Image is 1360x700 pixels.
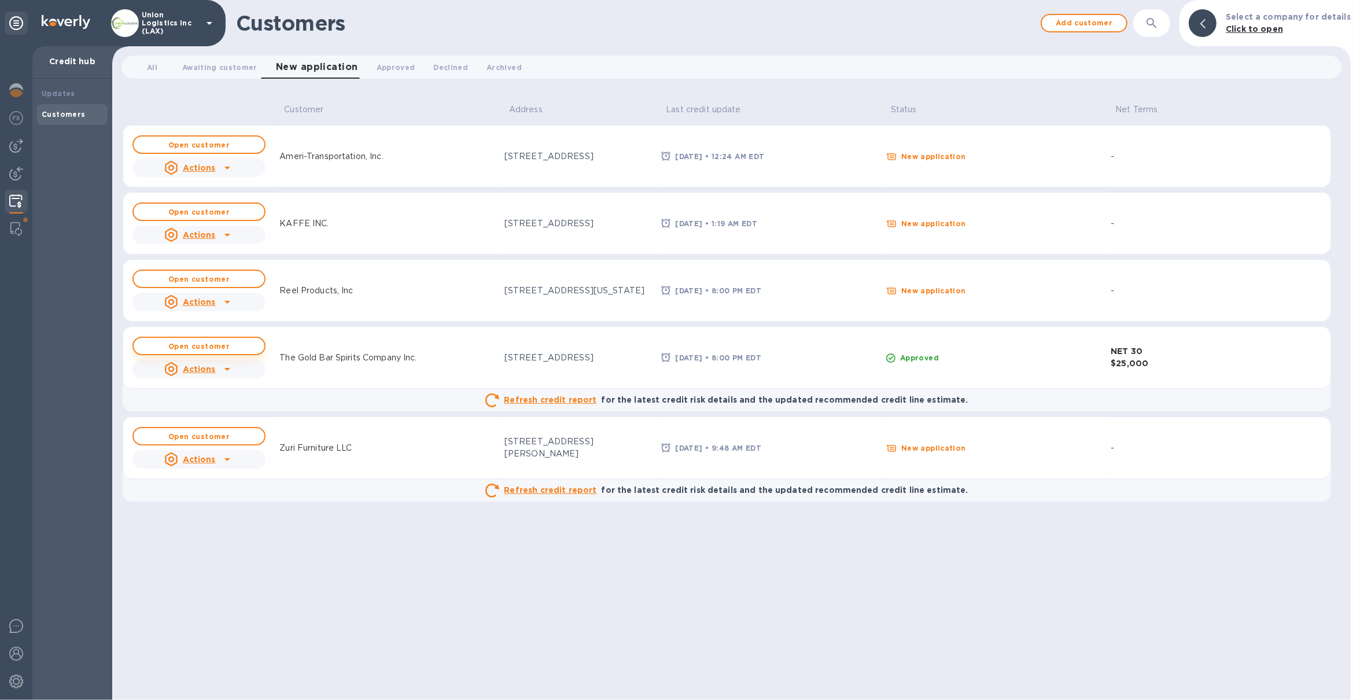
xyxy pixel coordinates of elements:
button: Open customer [132,270,266,288]
button: Add customer [1041,14,1127,32]
b: for the latest credit risk details and the updated recommended credit line estimate. [602,395,968,404]
u: Actions [183,163,216,172]
button: Open customer [132,135,266,154]
b: New application [901,444,966,452]
u: Refresh credit report [504,485,596,495]
p: Last credit update [666,104,740,116]
b: NET 30 [1111,347,1142,356]
div: [STREET_ADDRESS][US_STATE] [504,285,653,297]
u: Actions [183,297,216,307]
span: Declined [433,61,468,73]
b: [DATE] • 12:24 AM EDT [675,152,764,161]
p: - [1111,285,1114,297]
b: [DATE] • 8:00 PM EDT [675,286,761,295]
p: KAFFE INC. [279,218,329,230]
span: Awaiting customer [182,61,257,73]
span: Add customer [1051,16,1117,30]
span: All [147,61,157,73]
p: Reel Products, Inc [279,285,353,297]
div: [STREET_ADDRESS] [504,150,653,163]
div: [STREET_ADDRESS] [504,352,653,364]
p: Union Logistics Inc (LAX) [142,11,200,35]
b: New application [901,152,966,161]
u: Actions [183,230,216,240]
span: Approved [377,61,415,73]
div: Unpin categories [5,12,28,35]
p: Customer [284,104,323,116]
u: Actions [183,455,216,464]
div: [STREET_ADDRESS][PERSON_NAME] [504,436,653,460]
u: Actions [183,364,216,374]
b: Customers [42,110,86,119]
b: New application [901,219,966,228]
img: Foreign exchange [9,111,23,125]
div: [STREET_ADDRESS] [504,218,653,230]
b: [DATE] • 1:19 AM EDT [675,219,757,228]
span: Archived [486,61,522,73]
b: Open customer [168,275,230,283]
h1: Customers [236,11,1035,35]
p: - [1111,442,1114,454]
b: for the latest credit risk details and the updated recommended credit line estimate. [602,485,968,495]
b: [DATE] • 9:48 AM EDT [675,444,761,452]
p: Zuri Furniture LLC [279,442,352,454]
span: New application [276,59,358,75]
img: Credit hub [9,194,23,208]
p: Credit hub [42,56,103,67]
b: Open customer [168,432,230,441]
p: The Gold Bar Spirits Company Inc. [279,352,417,364]
p: Ameri-Transportation, Inc. [279,150,383,163]
b: $25,000 [1111,359,1148,368]
b: Approved [900,353,939,362]
u: Refresh credit report [504,395,596,404]
b: Select a company for details [1226,12,1351,21]
button: Open customer [132,202,266,221]
b: [DATE] • 8:00 PM EDT [675,353,761,362]
p: - [1111,218,1114,230]
p: Net Terms [1115,104,1158,116]
b: Open customer [168,208,230,216]
button: Open customer [132,427,266,445]
button: Open customer [132,337,266,355]
b: Updates [42,89,75,98]
p: Status [891,104,917,116]
b: Open customer [168,342,230,351]
img: Logo [42,15,90,29]
b: Open customer [168,141,230,149]
b: Click to open [1226,24,1283,34]
b: New application [901,286,966,295]
p: - [1111,150,1114,163]
p: Address [509,104,543,116]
